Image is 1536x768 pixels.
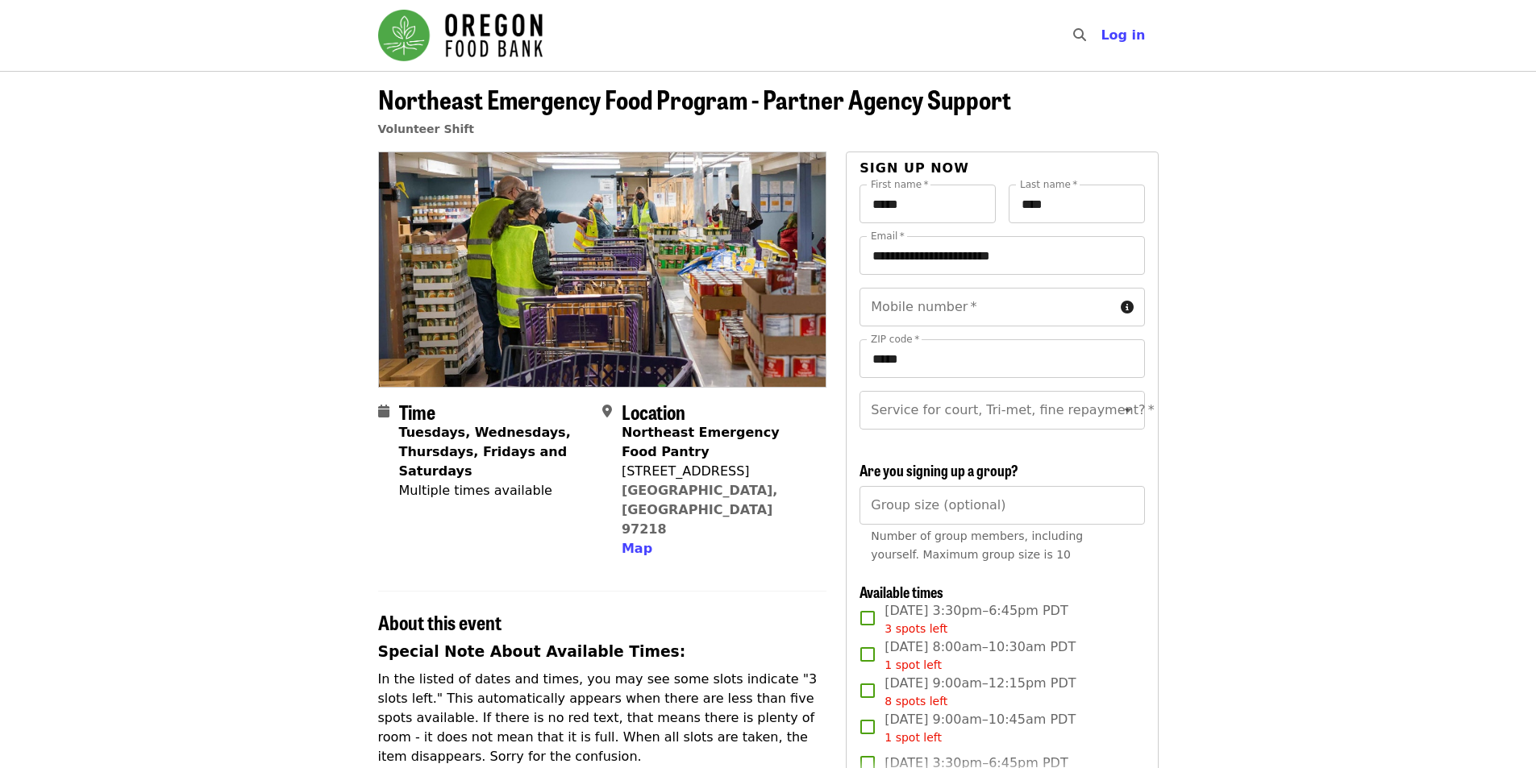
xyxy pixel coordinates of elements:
[1020,180,1077,189] label: Last name
[860,581,943,602] span: Available times
[622,397,685,426] span: Location
[622,462,814,481] div: [STREET_ADDRESS]
[860,185,996,223] input: First name
[1096,16,1109,55] input: Search
[378,80,1011,118] span: Northeast Emergency Food Program - Partner Agency Support
[860,339,1144,378] input: ZIP code
[1009,185,1145,223] input: Last name
[622,541,652,556] span: Map
[871,231,905,241] label: Email
[379,152,826,386] img: Northeast Emergency Food Program - Partner Agency Support organized by Oregon Food Bank
[622,425,780,459] strong: Northeast Emergency Food Pantry
[399,425,571,479] strong: Tuesdays, Wednesdays, Thursdays, Fridays and Saturdays
[885,658,942,671] span: 1 spot left
[378,670,827,766] p: In the listed of dates and times, you may see some slots indicate "3 slots left." This automatica...
[378,122,475,135] a: Volunteer Shift
[622,483,778,537] a: [GEOGRAPHIC_DATA], [GEOGRAPHIC_DATA] 97218
[860,236,1144,275] input: Email
[378,608,502,636] span: About this event
[378,10,543,61] img: Oregon Food Bank - Home
[860,160,969,176] span: Sign up now
[602,404,612,419] i: map-marker-alt icon
[885,674,1076,710] span: [DATE] 9:00am–12:15pm PDT
[1121,300,1134,315] i: circle-info icon
[399,397,435,426] span: Time
[1117,399,1139,421] button: Open
[860,288,1113,326] input: Mobile number
[871,529,1083,561] span: Number of group members, including yourself. Maximum group size is 10
[885,731,942,744] span: 1 spot left
[885,622,947,635] span: 3 spots left
[860,486,1144,525] input: [object Object]
[871,180,929,189] label: First name
[1101,27,1145,43] span: Log in
[1088,19,1158,52] button: Log in
[399,481,589,500] div: Multiple times available
[885,637,1076,674] span: [DATE] 8:00am–10:30am PDT
[885,695,947,708] span: 8 spots left
[1073,27,1086,43] i: search icon
[378,643,686,660] strong: Special Note About Available Times:
[378,404,389,419] i: calendar icon
[871,334,919,344] label: ZIP code
[622,539,652,558] button: Map
[860,459,1018,480] span: Are you signing up a group?
[885,601,1068,637] span: [DATE] 3:30pm–6:45pm PDT
[885,710,1076,746] span: [DATE] 9:00am–10:45am PDT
